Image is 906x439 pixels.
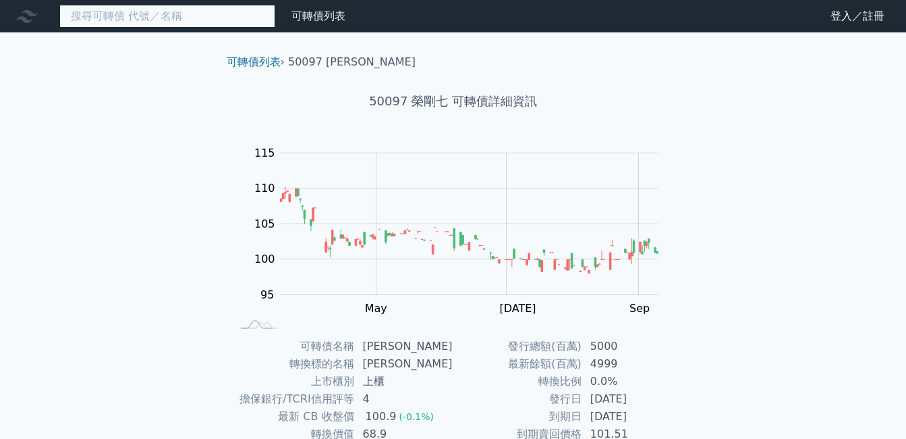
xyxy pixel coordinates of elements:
[254,217,275,230] tspan: 105
[254,253,275,265] tspan: 100
[582,390,675,408] td: [DATE]
[582,373,675,390] td: 0.0%
[582,408,675,425] td: [DATE]
[365,302,387,315] tspan: May
[582,338,675,355] td: 5000
[247,147,679,315] g: Chart
[355,338,453,355] td: [PERSON_NAME]
[453,390,582,408] td: 發行日
[260,288,274,301] tspan: 95
[232,355,355,373] td: 轉換標的名稱
[355,355,453,373] td: [PERSON_NAME]
[254,182,275,195] tspan: 110
[291,9,345,22] a: 可轉債列表
[499,302,536,315] tspan: [DATE]
[582,355,675,373] td: 4999
[453,338,582,355] td: 發行總額(百萬)
[254,147,275,159] tspan: 115
[820,5,895,27] a: 登入／註冊
[355,390,453,408] td: 4
[363,409,399,425] div: 100.9
[288,54,416,70] li: 50097 [PERSON_NAME]
[232,338,355,355] td: 可轉債名稱
[453,373,582,390] td: 轉換比例
[355,373,453,390] td: 上櫃
[227,54,285,70] li: ›
[453,355,582,373] td: 最新餘額(百萬)
[453,408,582,425] td: 到期日
[232,373,355,390] td: 上市櫃別
[227,55,281,68] a: 可轉債列表
[232,390,355,408] td: 擔保銀行/TCRI信用評等
[399,411,434,422] span: (-0.1%)
[629,302,650,315] tspan: Sep
[216,92,691,111] h1: 50097 榮剛七 可轉債詳細資訊
[232,408,355,425] td: 最新 CB 收盤價
[59,5,275,28] input: 搜尋可轉債 代號／名稱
